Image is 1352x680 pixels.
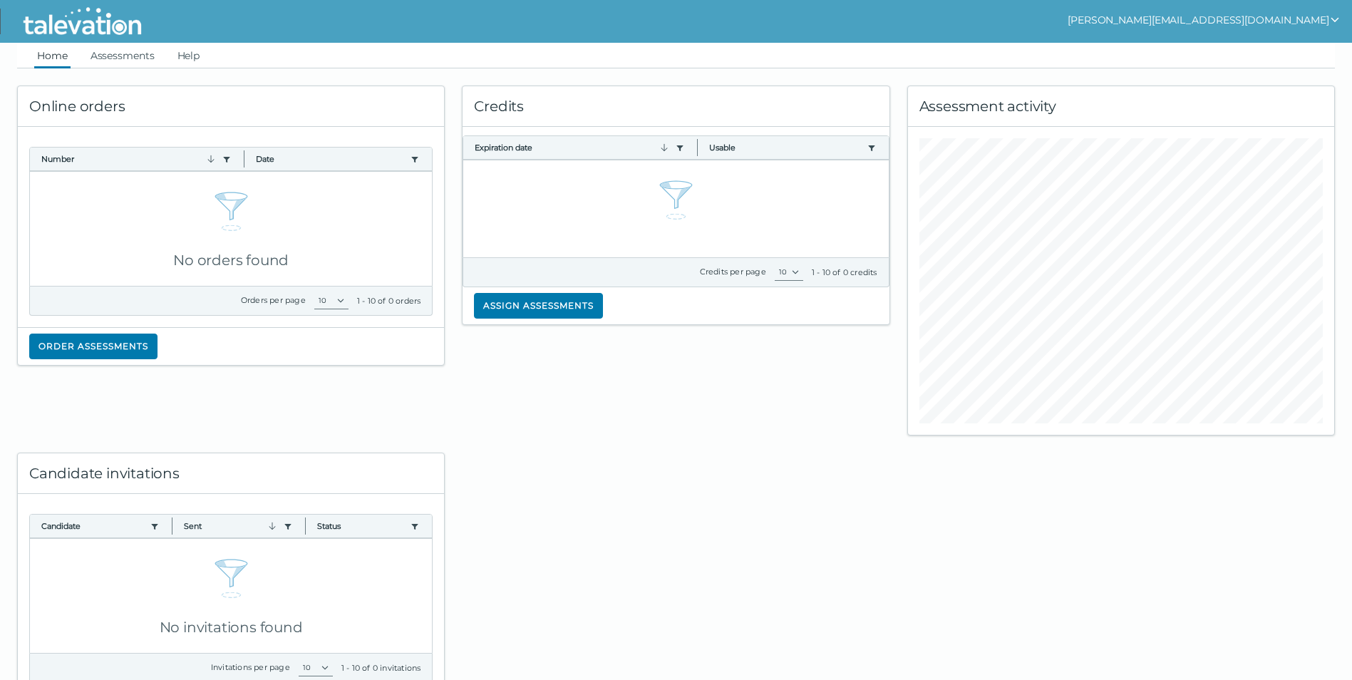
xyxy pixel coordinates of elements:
div: 1 - 10 of 0 invitations [341,662,421,674]
div: 1 - 10 of 0 orders [357,295,421,306]
a: Home [34,43,71,68]
button: show user actions [1068,11,1341,29]
div: Candidate invitations [18,453,444,494]
button: Column resize handle [693,132,702,163]
button: Sent [184,520,277,532]
span: No orders found [173,252,289,269]
button: Column resize handle [301,510,310,541]
label: Invitations per page [211,662,290,672]
button: Column resize handle [239,143,249,174]
button: Usable [709,142,862,153]
button: Status [317,520,405,532]
div: 1 - 10 of 0 credits [812,267,877,278]
button: Candidate [41,520,145,532]
div: Credits [463,86,889,127]
div: Online orders [18,86,444,127]
div: Assessment activity [908,86,1334,127]
a: Help [175,43,203,68]
span: No invitations found [160,619,303,636]
button: Date [256,153,406,165]
button: Column resize handle [167,510,177,541]
label: Orders per page [241,295,306,305]
a: Assessments [88,43,158,68]
button: Assign assessments [474,293,603,319]
label: Credits per page [700,267,766,277]
img: Talevation_Logo_Transparent_white.png [17,4,148,39]
button: Expiration date [475,142,670,153]
button: Number [41,153,217,165]
button: Order assessments [29,334,158,359]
